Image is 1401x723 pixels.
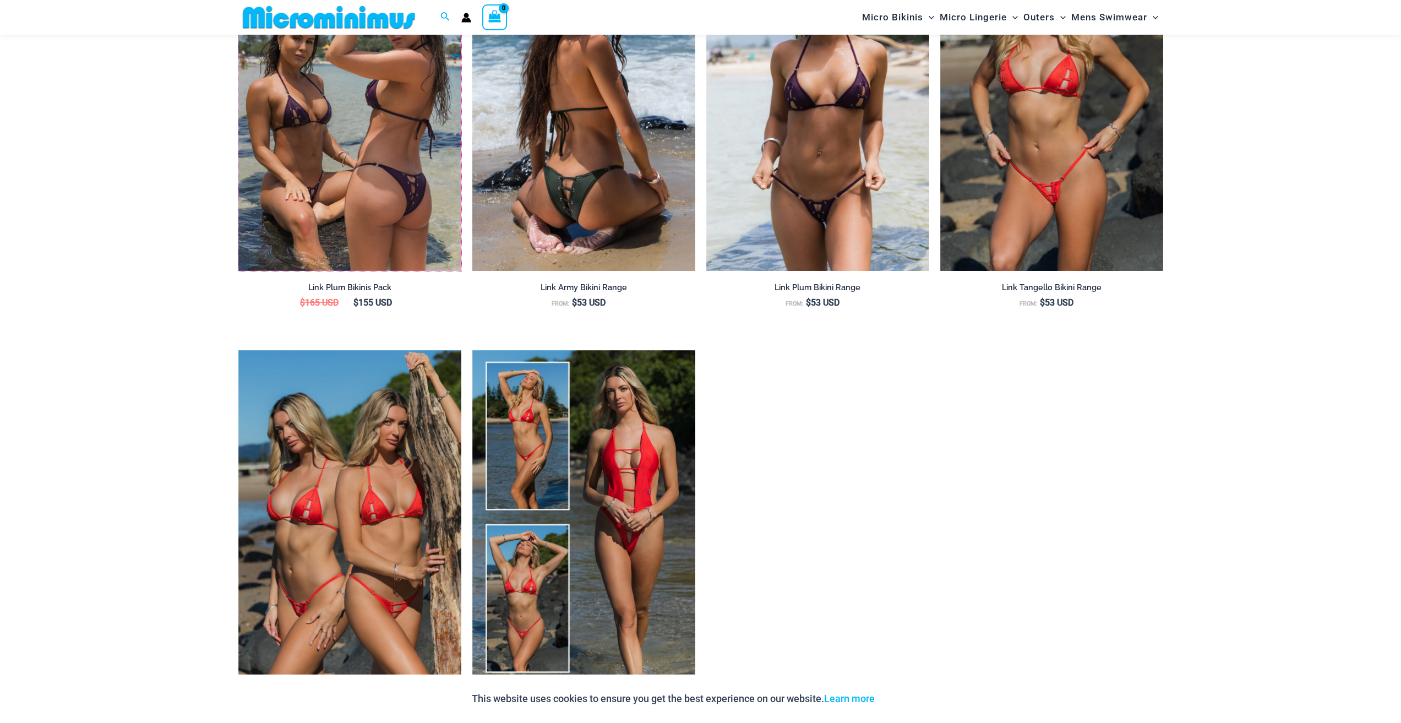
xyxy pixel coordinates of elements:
[353,297,358,308] span: $
[1021,3,1069,31] a: OutersMenu ToggleMenu Toggle
[940,3,1007,31] span: Micro Lingerie
[706,282,929,293] h2: Link Plum Bikini Range
[937,3,1021,31] a: Micro LingerieMenu ToggleMenu Toggle
[461,13,471,23] a: Account icon link
[440,10,450,24] a: Search icon link
[552,300,569,307] span: From:
[824,693,875,704] a: Learn more
[1055,3,1066,31] span: Menu Toggle
[862,3,923,31] span: Micro Bikinis
[472,282,695,293] h2: Link Army Bikini Range
[706,282,929,297] a: Link Plum Bikini Range
[883,686,930,712] button: Accept
[1040,297,1045,308] span: $
[1007,3,1018,31] span: Menu Toggle
[1020,300,1037,307] span: From:
[806,297,811,308] span: $
[1040,297,1073,308] bdi: 53 USD
[238,5,419,30] img: MM SHOP LOGO FLAT
[238,350,461,685] a: Bikini PackBikini Pack BBikini Pack B
[300,297,339,308] bdi: 165 USD
[859,3,937,31] a: Micro BikinisMenu ToggleMenu Toggle
[572,297,577,308] span: $
[472,691,875,707] p: This website uses cookies to ensure you get the best experience on our website.
[1069,3,1161,31] a: Mens SwimwearMenu ToggleMenu Toggle
[238,282,461,297] a: Link Plum Bikinis Pack
[472,350,695,685] a: Collection PackCollection Pack BCollection Pack B
[472,282,695,297] a: Link Army Bikini Range
[1071,3,1147,31] span: Mens Swimwear
[1147,3,1158,31] span: Menu Toggle
[472,350,695,685] img: Collection Pack
[786,300,803,307] span: From:
[858,2,1163,33] nav: Site Navigation
[940,282,1163,297] a: Link Tangello Bikini Range
[1023,3,1055,31] span: Outers
[482,4,508,30] a: View Shopping Cart, empty
[940,282,1163,293] h2: Link Tangello Bikini Range
[572,297,606,308] bdi: 53 USD
[353,297,392,308] bdi: 155 USD
[806,297,839,308] bdi: 53 USD
[300,297,305,308] span: $
[238,282,461,293] h2: Link Plum Bikinis Pack
[923,3,934,31] span: Menu Toggle
[238,350,461,685] img: Bikini Pack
